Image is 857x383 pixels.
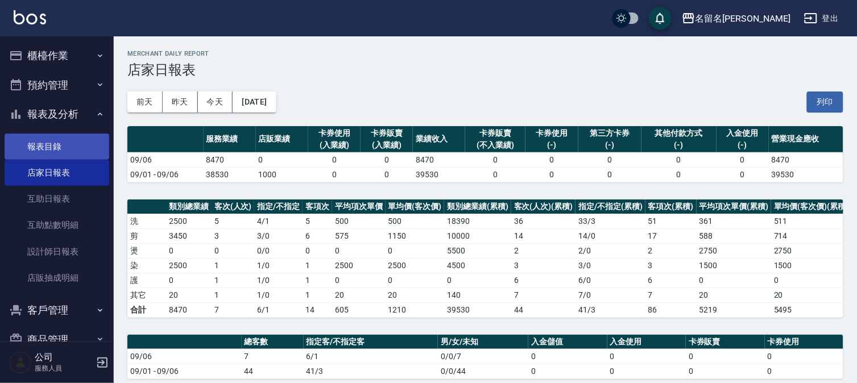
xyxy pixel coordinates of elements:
[697,273,772,288] td: 0
[465,167,525,182] td: 0
[166,214,212,228] td: 2500
[511,199,576,214] th: 客次(人次)(累積)
[607,349,686,364] td: 0
[163,91,198,113] button: 昨天
[644,127,713,139] div: 其他付款方式
[607,335,686,349] th: 入金使用
[717,167,769,182] td: 0
[212,273,255,288] td: 1
[578,167,642,182] td: 0
[697,228,772,243] td: 588
[386,288,445,302] td: 20
[576,302,645,317] td: 41/3
[576,214,645,228] td: 33 / 3
[303,273,332,288] td: 1
[765,364,843,378] td: 0
[645,199,697,214] th: 客項次(累積)
[332,258,386,273] td: 2500
[311,139,358,151] div: (入業績)
[413,126,465,153] th: 業績收入
[465,152,525,167] td: 0
[166,288,212,302] td: 20
[444,258,511,273] td: 4500
[361,152,413,167] td: 0
[771,214,851,228] td: 511
[719,139,766,151] div: (-)
[444,228,511,243] td: 10000
[800,8,843,29] button: 登出
[198,91,233,113] button: 今天
[645,288,697,302] td: 7
[771,228,851,243] td: 714
[303,302,332,317] td: 14
[719,127,766,139] div: 入金使用
[765,349,843,364] td: 0
[308,152,361,167] td: 0
[641,152,716,167] td: 0
[444,288,511,302] td: 140
[212,243,255,258] td: 0
[5,186,109,212] a: 互助日報表
[332,243,386,258] td: 0
[254,258,303,273] td: 1 / 0
[166,199,212,214] th: 類別總業績
[332,228,386,243] td: 575
[254,199,303,214] th: 指定/不指定
[807,91,843,113] button: 列印
[127,62,843,78] h3: 店家日報表
[581,127,639,139] div: 第三方卡券
[511,288,576,302] td: 7
[645,214,697,228] td: 51
[386,302,445,317] td: 1210
[311,127,358,139] div: 卡券使用
[697,288,772,302] td: 20
[204,152,256,167] td: 8470
[771,243,851,258] td: 2750
[386,258,445,273] td: 2500
[212,199,255,214] th: 客次(人次)
[332,273,386,288] td: 0
[212,302,255,317] td: 7
[5,295,109,325] button: 客戶管理
[525,167,578,182] td: 0
[677,7,795,30] button: 名留名[PERSON_NAME]
[5,325,109,355] button: 商品管理
[525,152,578,167] td: 0
[771,273,851,288] td: 0
[765,335,843,349] th: 卡券使用
[303,258,332,273] td: 1
[363,127,410,139] div: 卡券販賣
[641,167,716,182] td: 0
[697,214,772,228] td: 361
[717,152,769,167] td: 0
[576,243,645,258] td: 2 / 0
[413,167,465,182] td: 39530
[254,243,303,258] td: 0 / 0
[127,302,166,317] td: 合計
[645,258,697,273] td: 3
[233,91,276,113] button: [DATE]
[686,335,764,349] th: 卡券販賣
[127,126,843,182] table: a dense table
[5,99,109,129] button: 報表及分析
[438,364,528,378] td: 0/0/44
[332,199,386,214] th: 平均項次單價
[697,258,772,273] td: 1500
[254,273,303,288] td: 1 / 0
[511,273,576,288] td: 6
[386,228,445,243] td: 1150
[444,273,511,288] td: 0
[576,199,645,214] th: 指定/不指定(累積)
[303,228,332,243] td: 6
[645,243,697,258] td: 2
[771,302,851,317] td: 5495
[444,302,511,317] td: 39530
[254,288,303,302] td: 1 / 0
[254,228,303,243] td: 3 / 0
[127,152,204,167] td: 09/06
[528,335,607,349] th: 入金儲值
[511,228,576,243] td: 14
[361,167,413,182] td: 0
[771,258,851,273] td: 1500
[697,302,772,317] td: 5219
